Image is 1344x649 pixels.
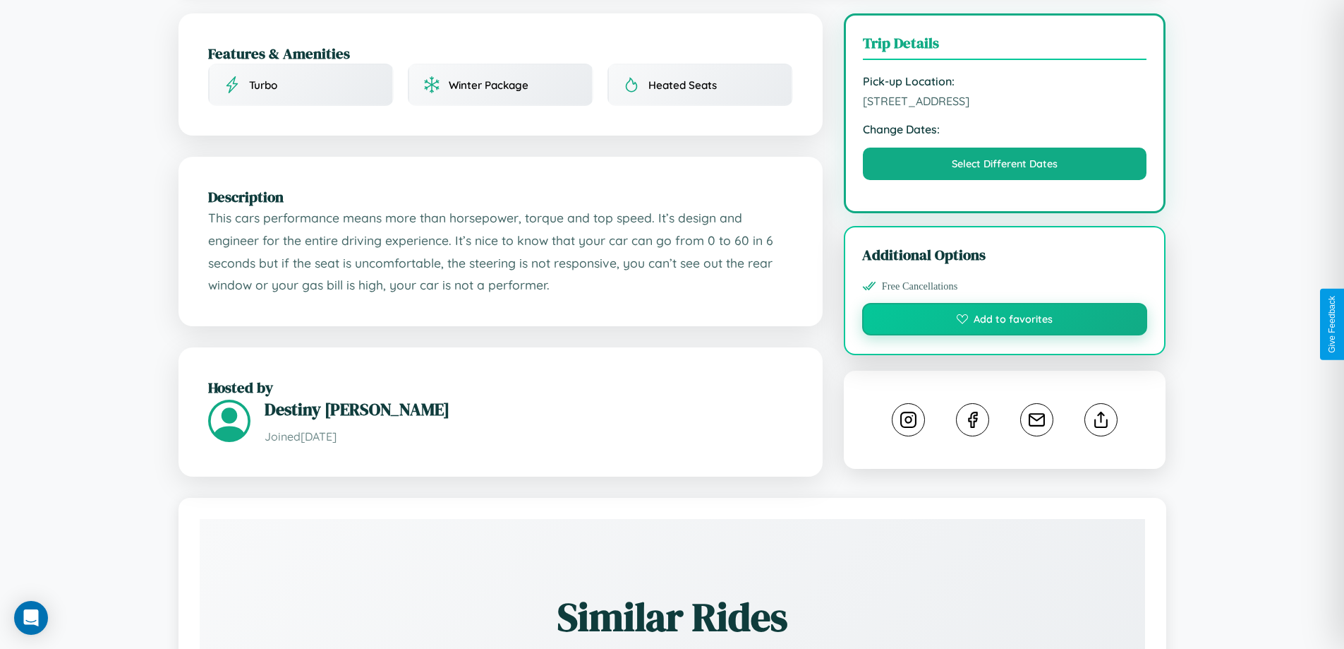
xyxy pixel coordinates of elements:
[862,303,1148,335] button: Add to favorites
[208,207,793,297] p: This cars performance means more than horsepower, torque and top speed. It’s design and engineer ...
[249,590,1096,644] h2: Similar Rides
[863,148,1147,180] button: Select Different Dates
[863,74,1147,88] strong: Pick-up Location:
[208,377,793,398] h2: Hosted by
[863,32,1147,60] h3: Trip Details
[449,78,528,92] span: Winter Package
[882,280,958,292] span: Free Cancellations
[265,398,793,421] h3: Destiny [PERSON_NAME]
[862,244,1148,265] h3: Additional Options
[265,427,793,447] p: Joined [DATE]
[863,122,1147,136] strong: Change Dates:
[208,186,793,207] h2: Description
[14,601,48,635] div: Open Intercom Messenger
[208,43,793,64] h2: Features & Amenities
[249,78,277,92] span: Turbo
[863,94,1147,108] span: [STREET_ADDRESS]
[648,78,717,92] span: Heated Seats
[1327,296,1337,353] div: Give Feedback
